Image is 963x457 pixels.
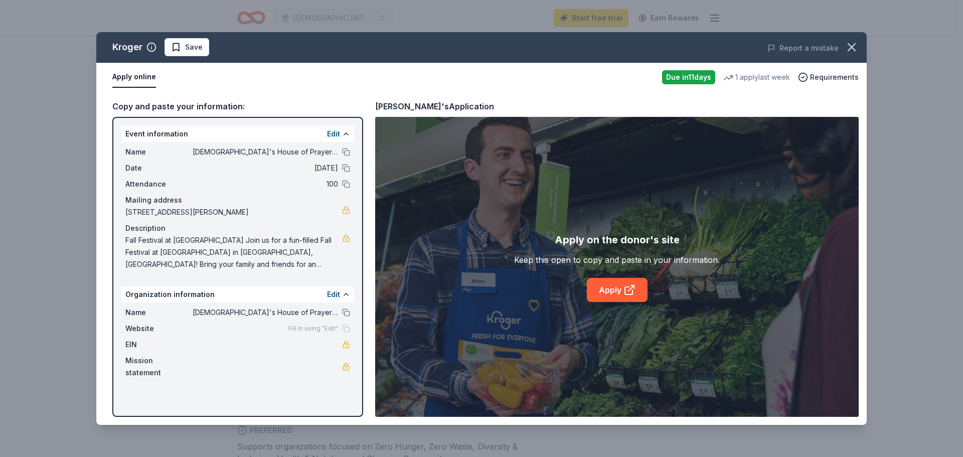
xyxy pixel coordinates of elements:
div: Event information [121,126,354,142]
a: Apply [587,278,648,302]
span: Mission statement [125,355,193,379]
div: Due in 11 days [662,70,715,84]
div: Kroger [112,39,142,55]
span: [DEMOGRAPHIC_DATA]'s House of Prayer Annual Fall Festival @ [GEOGRAPHIC_DATA] [193,146,338,158]
span: [DATE] [193,162,338,174]
span: [STREET_ADDRESS][PERSON_NAME] [125,206,342,218]
span: Name [125,307,193,319]
span: EIN [125,339,193,351]
button: Requirements [798,71,859,83]
button: Edit [327,128,340,140]
div: Keep this open to copy and paste in your information. [514,254,720,266]
button: Save [165,38,209,56]
span: Website [125,323,193,335]
div: 1 apply last week [723,71,790,83]
span: Fall Festival at [GEOGRAPHIC_DATA] Join us for a fun-filled Fall Festival at [GEOGRAPHIC_DATA] in... [125,234,342,270]
div: Apply on the donor's site [555,232,680,248]
div: Organization information [121,286,354,302]
button: Edit [327,288,340,300]
div: Description [125,222,350,234]
span: [DEMOGRAPHIC_DATA]'s House of Prayer Apostolic Chruch [193,307,338,319]
div: Mailing address [125,194,350,206]
span: Fill in using "Edit" [288,325,338,333]
span: Date [125,162,193,174]
span: 100 [193,178,338,190]
button: Apply online [112,67,156,88]
div: [PERSON_NAME]'s Application [375,100,494,113]
span: Name [125,146,193,158]
span: Attendance [125,178,193,190]
button: Report a mistake [767,42,839,54]
div: Copy and paste your information: [112,100,363,113]
span: Save [185,41,203,53]
span: Requirements [810,71,859,83]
